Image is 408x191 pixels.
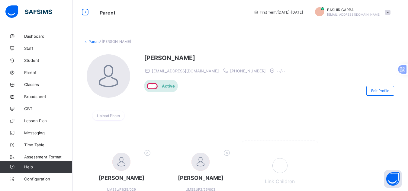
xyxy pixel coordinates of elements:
span: Student [24,58,72,63]
span: [PHONE_NUMBER] [230,68,266,73]
div: BASHIRGARBA [309,7,394,17]
span: Dashboard [24,34,72,39]
span: Classes [24,82,72,87]
span: Broadsheet [24,94,72,99]
span: [PERSON_NAME] [169,175,233,181]
span: CBT [24,106,72,111]
span: Active [162,84,175,88]
span: Staff [24,46,72,51]
span: Parent [100,10,115,16]
span: Help [24,164,72,169]
button: Open asap [384,170,402,188]
span: Configuration [24,177,72,181]
span: --/-- [277,68,285,73]
span: [EMAIL_ADDRESS][DOMAIN_NAME] [327,13,381,16]
a: Parent [88,39,100,44]
span: / [PERSON_NAME] [100,39,131,44]
span: Messaging [24,130,72,135]
span: [PERSON_NAME] [144,54,288,62]
img: safsims [5,5,52,18]
span: Lesson Plan [24,118,72,123]
span: Parent [24,70,72,75]
span: Assessment Format [24,154,72,159]
span: BASHIR GARBA [327,8,381,12]
img: MUHAMMAD photo [87,54,130,98]
span: session/term information [254,10,303,14]
span: Link Children [265,178,295,184]
span: [EMAIL_ADDRESS][DOMAIN_NAME] [152,68,219,73]
span: Upload Photo [97,113,120,118]
span: [PERSON_NAME] [89,175,153,181]
span: Edit Profile [371,88,389,93]
span: Time Table [24,142,72,147]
